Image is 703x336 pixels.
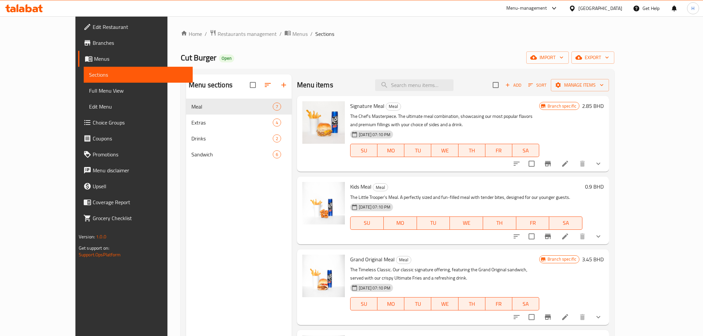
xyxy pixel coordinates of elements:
[84,99,193,115] a: Edit Menu
[96,232,106,241] span: 1.0.0
[273,120,281,126] span: 4
[590,228,606,244] button: show more
[590,156,606,172] button: show more
[350,182,371,192] span: Kids Meal
[551,79,609,91] button: Manage items
[404,297,431,310] button: TU
[373,183,388,191] div: Meal
[78,194,193,210] a: Coverage Report
[273,134,281,142] div: items
[93,214,187,222] span: Grocery Checklist
[458,144,485,157] button: TH
[461,299,483,309] span: TH
[488,146,510,155] span: FR
[353,218,381,228] span: SU
[574,156,590,172] button: delete
[356,204,393,210] span: [DATE] 07:10 PM
[181,50,216,65] span: Cut Burger
[483,216,516,230] button: TH
[561,313,569,321] a: Edit menu item
[205,30,207,38] li: /
[93,150,187,158] span: Promotions
[396,256,411,264] span: Meal
[516,216,550,230] button: FR
[407,146,429,155] span: TU
[509,156,525,172] button: sort-choices
[191,150,273,158] span: Sandwich
[89,103,187,111] span: Edit Menu
[461,146,483,155] span: TH
[485,297,512,310] button: FR
[78,210,193,226] a: Grocery Checklist
[458,297,485,310] button: TH
[93,182,187,190] span: Upsell
[350,266,539,282] p: The Timeless Classic. Our classic signature offering, featuring the Grand Original sandwich, serv...
[574,309,590,325] button: delete
[540,309,556,325] button: Branch-specific-item
[525,229,539,243] span: Select to update
[78,51,193,67] a: Menus
[386,218,414,228] span: MO
[219,55,234,61] span: Open
[273,135,281,142] span: 2
[350,112,539,129] p: The Chef's Masterpiece. The ultimate meal combination, showcasing our most popular flavors and pr...
[350,101,384,111] span: Signature Meal
[561,160,569,168] a: Edit menu item
[353,299,375,309] span: SU
[302,182,345,224] img: Kids Meal
[78,178,193,194] a: Upsell
[93,198,187,206] span: Coverage Report
[79,250,121,259] a: Support.OpsPlatform
[540,156,556,172] button: Branch-specific-item
[452,218,480,228] span: WE
[297,80,333,90] h2: Menu items
[79,232,95,241] span: Version:
[377,297,404,310] button: MO
[356,285,393,291] span: [DATE] 07:10 PM
[350,297,377,310] button: SU
[93,166,187,174] span: Menu disclaimer
[574,228,590,244] button: delete
[191,134,273,142] div: Drinks
[78,162,193,178] a: Menu disclaimer
[210,30,277,38] a: Restaurants management
[273,104,281,110] span: 7
[515,299,537,309] span: SA
[93,134,187,142] span: Coupons
[93,23,187,31] span: Edit Restaurant
[79,244,109,252] span: Get support on:
[186,146,292,162] div: Sandwich6
[404,144,431,157] button: TU
[504,81,522,89] span: Add
[375,79,453,91] input: search
[350,254,395,264] span: Grand Original Meal
[384,216,417,230] button: MO
[578,5,622,12] div: [GEOGRAPHIC_DATA]
[93,39,187,47] span: Branches
[273,151,281,158] span: 6
[594,160,602,168] svg: Show Choices
[186,99,292,115] div: Meal7
[181,30,614,38] nav: breadcrumb
[350,144,377,157] button: SU
[691,5,694,12] span: H
[186,115,292,130] div: Extras4
[273,103,281,111] div: items
[353,146,375,155] span: SU
[488,299,510,309] span: FR
[377,144,404,157] button: MO
[506,4,547,12] div: Menu-management
[350,193,582,202] p: The Little Trooper's Meal. A perfectly sized and fun-filled meal with tender bites, designed for ...
[191,103,273,111] span: Meal
[525,310,539,324] span: Select to update
[527,80,548,90] button: Sort
[431,297,458,310] button: WE
[78,19,193,35] a: Edit Restaurant
[540,228,556,244] button: Branch-specific-item
[356,131,393,138] span: [DATE] 07:10 PM
[519,218,547,228] span: FR
[512,297,539,310] button: SA
[556,81,604,89] span: Manage items
[545,103,579,109] span: Branch specific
